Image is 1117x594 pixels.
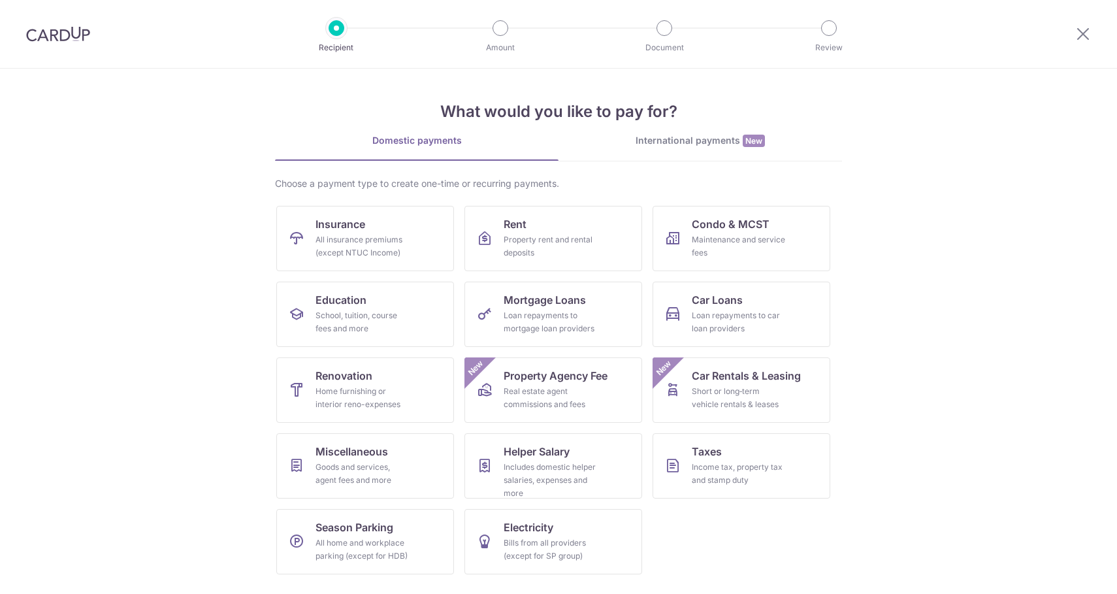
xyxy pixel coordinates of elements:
[316,444,388,459] span: Miscellaneous
[558,134,842,148] div: International payments
[464,282,642,347] a: Mortgage LoansLoan repayments to mortgage loan providers
[743,135,765,147] span: New
[316,309,410,335] div: School, tuition, course fees and more
[692,233,786,259] div: Maintenance and service fees
[504,309,598,335] div: Loan repayments to mortgage loan providers
[653,206,830,271] a: Condo & MCSTMaintenance and service fees
[504,461,598,500] div: Includes domestic helper salaries, expenses and more
[653,357,675,379] span: New
[692,292,743,308] span: Car Loans
[275,177,842,190] div: Choose a payment type to create one-time or recurring payments.
[288,41,385,54] p: Recipient
[504,233,598,259] div: Property rent and rental deposits
[653,433,830,499] a: TaxesIncome tax, property tax and stamp duty
[464,206,642,271] a: RentProperty rent and rental deposits
[692,444,722,459] span: Taxes
[692,461,786,487] div: Income tax, property tax and stamp duty
[653,357,830,423] a: Car Rentals & LeasingShort or long‑term vehicle rentals & leasesNew
[276,509,454,574] a: Season ParkingAll home and workplace parking (except for HDB)
[465,357,487,379] span: New
[316,368,372,384] span: Renovation
[464,509,642,574] a: ElectricityBills from all providers (except for SP group)
[504,368,607,384] span: Property Agency Fee
[464,433,642,499] a: Helper SalaryIncludes domestic helper salaries, expenses and more
[653,282,830,347] a: Car LoansLoan repayments to car loan providers
[316,216,365,232] span: Insurance
[504,536,598,563] div: Bills from all providers (except for SP group)
[316,520,393,535] span: Season Parking
[276,282,454,347] a: EducationSchool, tuition, course fees and more
[692,368,801,384] span: Car Rentals & Leasing
[316,385,410,411] div: Home furnishing or interior reno-expenses
[504,520,553,535] span: Electricity
[316,536,410,563] div: All home and workplace parking (except for HDB)
[276,206,454,271] a: InsuranceAll insurance premiums (except NTUC Income)
[781,41,877,54] p: Review
[452,41,549,54] p: Amount
[275,134,558,147] div: Domestic payments
[316,461,410,487] div: Goods and services, agent fees and more
[504,385,598,411] div: Real estate agent commissions and fees
[692,385,786,411] div: Short or long‑term vehicle rentals & leases
[26,26,90,42] img: CardUp
[276,433,454,499] a: MiscellaneousGoods and services, agent fees and more
[464,357,642,423] a: Property Agency FeeReal estate agent commissions and feesNew
[504,444,570,459] span: Helper Salary
[692,216,769,232] span: Condo & MCST
[276,357,454,423] a: RenovationHome furnishing or interior reno-expenses
[316,292,366,308] span: Education
[616,41,713,54] p: Document
[275,100,842,124] h4: What would you like to pay for?
[504,216,526,232] span: Rent
[316,233,410,259] div: All insurance premiums (except NTUC Income)
[504,292,586,308] span: Mortgage Loans
[692,309,786,335] div: Loan repayments to car loan providers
